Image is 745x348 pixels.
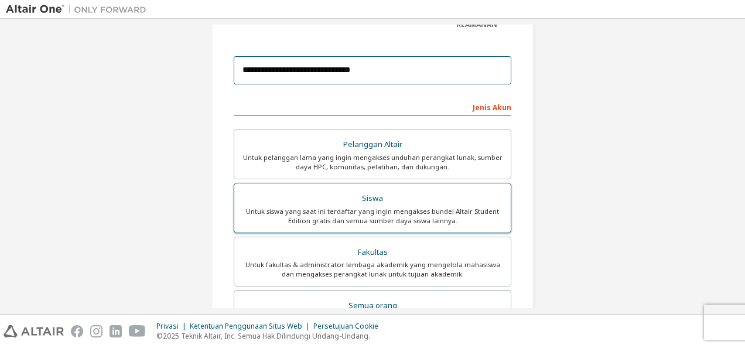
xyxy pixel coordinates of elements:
div: Siswa [241,190,504,207]
div: Jenis Akun [234,97,511,116]
div: Pelanggan Altair [241,137,504,153]
img: Altair Satu [6,4,152,15]
font: 2025 Teknik Altair, Inc. Semua Hak Dilindungi Undang-Undang. [163,331,370,341]
div: Untuk fakultas & administrator lembaga akademik yang mengelola mahasiswa dan mengakses perangkat ... [241,260,504,279]
div: Untuk siswa yang saat ini terdaftar yang ingin mengakses bundel Altair Student Edition gratis dan... [241,207,504,226]
img: instagram.svg [90,325,102,337]
p: © [156,331,385,341]
div: Privasi [156,322,190,331]
div: Untuk pelanggan lama yang ingin mengakses unduhan perangkat lunak, sumber daya HPC, komunitas, pe... [241,153,504,172]
div: Fakultas [241,244,504,261]
div: Ketentuan Penggunaan Situs Web [190,322,313,331]
img: linkedin.svg [110,325,122,337]
img: facebook.svg [71,325,83,337]
div: Persetujuan Cookie [313,322,385,331]
div: Semua orang [241,298,504,314]
img: youtube.svg [129,325,146,337]
img: altair_logo.svg [4,325,64,337]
